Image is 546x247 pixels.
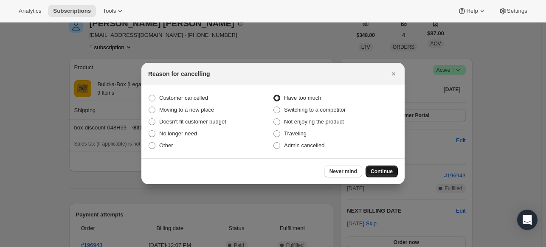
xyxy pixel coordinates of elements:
[329,168,357,175] span: Never mind
[453,5,491,17] button: Help
[19,8,41,14] span: Analytics
[324,166,362,177] button: Never mind
[48,5,96,17] button: Subscriptions
[284,130,307,137] span: Traveling
[388,68,400,80] button: Close
[159,130,197,137] span: No longer need
[284,107,346,113] span: Switching to a competitor
[14,5,46,17] button: Analytics
[366,166,398,177] button: Continue
[159,95,208,101] span: Customer cancelled
[284,142,324,149] span: Admin cancelled
[103,8,116,14] span: Tools
[159,107,214,113] span: Moving to a new place
[159,118,226,125] span: Doesn't fit customer budget
[284,118,344,125] span: Not enjoying the product
[371,168,393,175] span: Continue
[53,8,91,14] span: Subscriptions
[466,8,478,14] span: Help
[159,142,173,149] span: Other
[98,5,129,17] button: Tools
[507,8,527,14] span: Settings
[493,5,532,17] button: Settings
[148,70,210,78] h2: Reason for cancelling
[284,95,321,101] span: Have too much
[517,210,538,230] div: Open Intercom Messenger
